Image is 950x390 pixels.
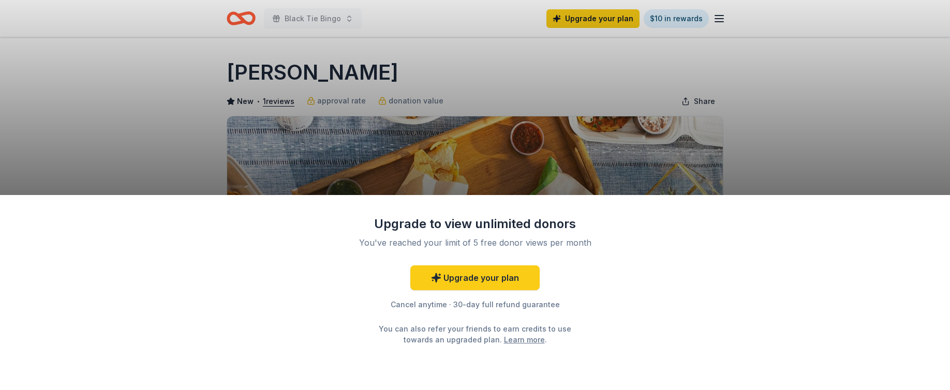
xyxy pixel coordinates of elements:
a: Learn more [504,334,545,345]
a: Upgrade your plan [410,265,540,290]
div: You've reached your limit of 5 free donor views per month [353,236,597,249]
div: Upgrade to view unlimited donors [340,216,610,232]
div: You can also refer your friends to earn credits to use towards an upgraded plan. . [369,323,581,345]
div: Cancel anytime · 30-day full refund guarantee [340,298,610,311]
